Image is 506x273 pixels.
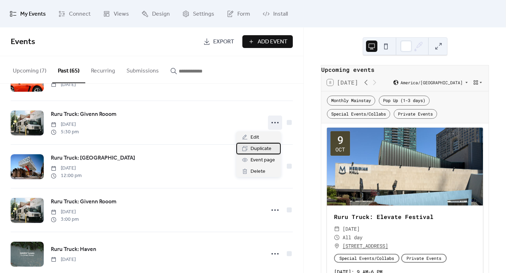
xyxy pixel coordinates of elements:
span: Events [11,34,35,50]
button: Past (65) [52,56,85,83]
span: [DATE] [51,81,76,89]
a: Views [98,3,134,25]
button: Recurring [85,56,121,82]
span: My Events [20,9,46,20]
span: Delete [251,167,265,176]
a: Connect [53,3,96,25]
a: Export [198,35,239,48]
span: Event page [251,156,275,165]
span: Add Event [258,38,287,46]
button: Add Event [242,35,293,48]
span: [DATE] [51,256,76,263]
div: ​ [334,233,340,242]
a: [STREET_ADDRESS] [343,242,388,250]
span: Ruru Truck: Givenn Rooom [51,198,117,206]
span: Export [213,38,234,46]
span: Views [114,9,129,20]
div: ​ [334,225,340,233]
a: Form [221,3,255,25]
button: Submissions [121,56,165,82]
span: Ruru Truck: [GEOGRAPHIC_DATA] [51,154,135,162]
span: All day [343,233,362,242]
span: Connect [69,9,91,20]
div: Oct [335,147,345,152]
a: My Events [4,3,51,25]
div: Upcoming events [321,65,489,74]
span: [DATE] [343,225,360,233]
a: Ruru Truck: Haven [51,245,96,254]
a: Ruru Truck: [GEOGRAPHIC_DATA] [51,154,135,163]
div: 9 [337,135,344,145]
span: Settings [193,9,214,20]
div: Private Events [394,109,437,119]
div: Monthly Mainstay [327,96,375,106]
span: 5:30 pm [51,128,79,136]
a: Design [136,3,175,25]
button: Upcoming (7) [7,56,52,82]
span: Edit [251,133,259,142]
span: Design [152,9,170,20]
span: 12:00 pm [51,172,82,180]
div: ​ [334,242,340,250]
a: Settings [177,3,220,25]
div: Special Events/Collabs [327,109,390,119]
a: Ruru Truck: Givenn Rooom [51,197,117,207]
a: Ruru Truck: Givenn Rooom [51,110,117,119]
span: 3:00 pm [51,216,79,223]
span: [DATE] [51,121,79,128]
span: Duplicate [251,145,271,153]
span: Form [237,9,250,20]
span: [DATE] [51,208,79,216]
span: Install [273,9,288,20]
a: Install [257,3,293,25]
span: America/[GEOGRAPHIC_DATA] [400,80,463,85]
span: [DATE] [51,165,82,172]
div: Ruru Truck: Elevate Festival [327,213,483,221]
div: Pop Up (1-3 days) [379,96,430,106]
